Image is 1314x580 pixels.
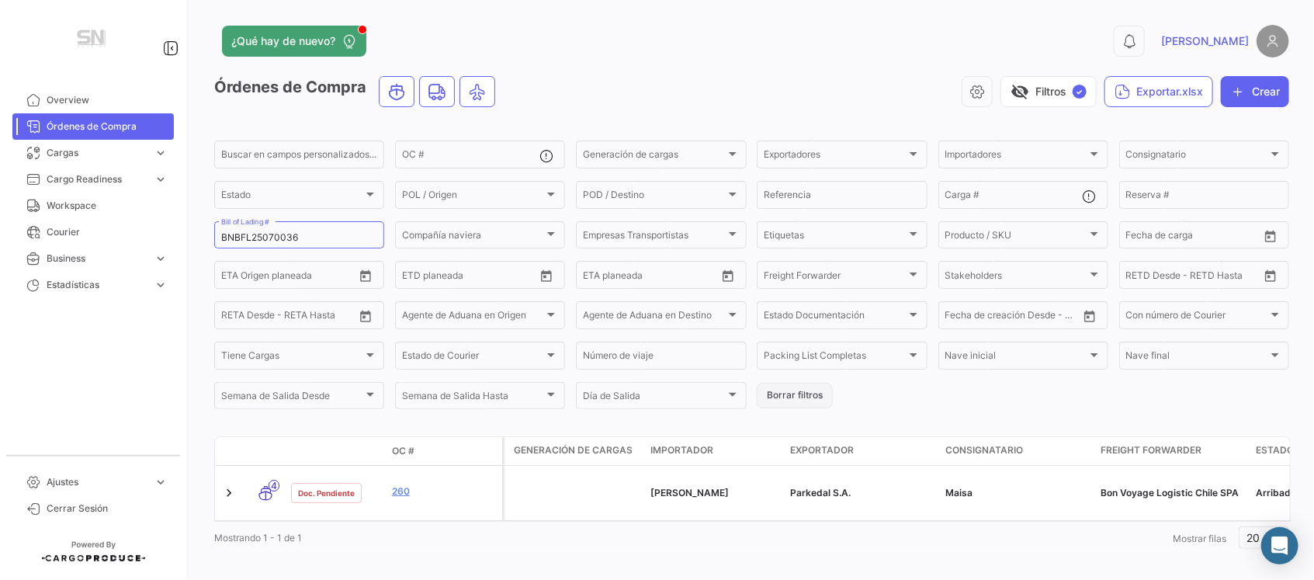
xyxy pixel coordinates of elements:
datatable-header-cell: Freight Forwarder [1094,437,1250,465]
span: OC # [392,444,414,458]
datatable-header-cell: Estado Doc. [285,445,386,457]
span: Mostrando 1 - 1 de 1 [214,532,302,544]
img: placeholder-user.png [1257,25,1289,57]
span: Exportador [790,443,854,457]
span: Semana de Salida Hasta [402,393,544,404]
span: Freight Forwarder [764,272,906,283]
a: 260 [392,484,496,498]
span: Agente de Aduana en Destino [583,312,725,323]
input: Hasta [622,272,685,283]
input: Hasta [260,272,324,283]
span: visibility_off [1011,82,1029,101]
span: Freight Forwarder [1101,443,1201,457]
span: Etiquetas [764,232,906,243]
span: 4 [269,480,279,491]
span: Van Heusen [650,487,729,498]
span: Exportadores [764,151,906,162]
span: Stakeholders [945,272,1087,283]
span: Overview [47,93,168,107]
button: Open calendar [354,264,377,287]
datatable-header-cell: Modo de Transporte [246,445,285,457]
input: Hasta [441,272,504,283]
span: Estadísticas [47,278,147,292]
button: Open calendar [716,264,740,287]
span: Estado Documentación [764,312,906,323]
button: Open calendar [535,264,558,287]
input: Desde [402,272,430,283]
span: Importadores [945,151,1087,162]
span: Ajustes [47,475,147,489]
span: Courier [47,225,168,239]
input: Desde [583,272,611,283]
span: POL / Origen [402,192,544,203]
input: Hasta [1165,232,1229,243]
input: Hasta [1165,272,1229,283]
span: Nave final [1126,353,1268,363]
span: Importador [650,443,713,457]
input: Hasta [984,312,1048,323]
button: Exportar.xlsx [1104,76,1213,107]
datatable-header-cell: Consignatario [939,437,1094,465]
span: Consignatario [945,443,1023,457]
span: expand_more [154,252,168,266]
span: Órdenes de Compra [47,120,168,134]
span: Doc. Pendiente [298,487,355,499]
button: ¿Qué hay de nuevo? [222,26,366,57]
input: Desde [1126,272,1154,283]
button: Borrar filtros [757,383,833,408]
span: Estado [1256,443,1294,457]
span: Nave inicial [945,353,1087,363]
span: Agente de Aduana en Origen [402,312,544,323]
datatable-header-cell: Generación de cargas [504,437,644,465]
a: Expand/Collapse Row [221,485,237,501]
span: Generación de cargas [583,151,725,162]
span: Día de Salida [583,393,725,404]
span: Business [47,252,147,266]
button: Open calendar [1078,304,1101,328]
span: expand_more [154,475,168,489]
input: Desde [1126,232,1154,243]
datatable-header-cell: Exportador [784,437,939,465]
span: Empresas Transportistas [583,232,725,243]
span: POD / Destino [583,192,725,203]
a: Workspace [12,193,174,219]
button: Land [420,77,454,106]
span: expand_more [154,278,168,292]
span: Producto / SKU [945,232,1087,243]
span: 20 [1247,531,1260,544]
datatable-header-cell: Importador [644,437,784,465]
span: Generación de cargas [514,443,633,457]
span: Mostrar filas [1173,533,1226,544]
span: Estado de Courier [402,353,544,363]
input: Desde [221,312,249,323]
span: ¿Qué hay de nuevo? [231,33,335,49]
span: Cerrar Sesión [47,502,168,516]
span: Packing List Completas [764,353,906,363]
button: Air [460,77,494,106]
h3: Órdenes de Compra [214,76,500,107]
img: Manufactura+Logo.png [54,19,132,62]
button: Open calendar [354,304,377,328]
datatable-header-cell: OC # [386,438,502,464]
input: Hasta [260,312,324,323]
span: Semana de Salida Desde [221,393,363,404]
input: Desde [945,312,973,323]
button: Open calendar [1259,264,1282,287]
span: Parkedal S.A. [790,487,851,498]
span: Estado [221,192,363,203]
button: Crear [1221,76,1289,107]
span: Compañía naviera [402,232,544,243]
span: ✓ [1073,85,1087,99]
button: Open calendar [1259,224,1282,248]
span: Workspace [47,199,168,213]
a: Overview [12,87,174,113]
input: Desde [221,272,249,283]
a: Courier [12,219,174,245]
a: Órdenes de Compra [12,113,174,140]
span: Cargo Readiness [47,172,147,186]
span: Tiene Cargas [221,353,363,363]
button: Ocean [380,77,414,106]
span: Con número de Courier [1126,312,1268,323]
span: Maisa [945,487,972,498]
div: Abrir Intercom Messenger [1261,527,1298,564]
